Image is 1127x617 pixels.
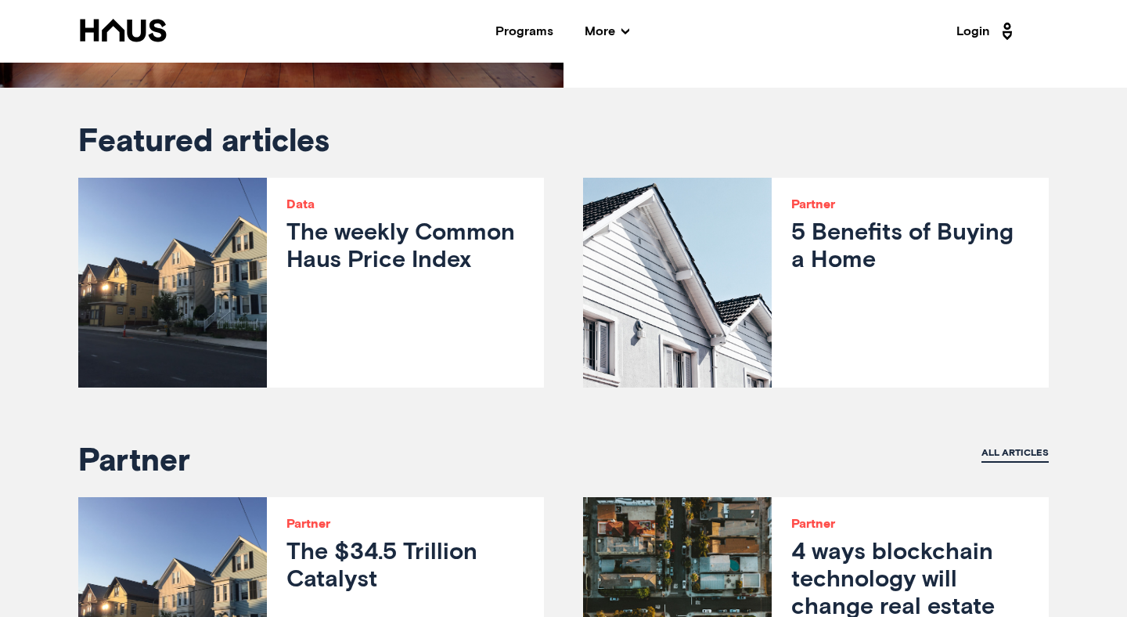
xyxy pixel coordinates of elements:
a: All articles [981,446,1049,463]
span: More [585,25,629,38]
p: Partner [286,517,524,532]
p: Data [286,197,524,212]
span: Featured articles [78,127,329,158]
p: Partner [791,197,1029,212]
h3: The weekly Common Haus Price Index [286,220,524,275]
a: DataThe weekly Common Haus Price Index [78,178,544,388]
span: Partner [78,446,190,478]
a: Partner5 Benefits of Buying a Home [583,178,1049,388]
h3: The $34.5 Trillion Catalyst [286,539,524,594]
a: Programs [495,25,553,38]
a: Login [956,19,1017,44]
h3: 5 Benefits of Buying a Home [791,220,1029,275]
p: Partner [791,517,1029,532]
